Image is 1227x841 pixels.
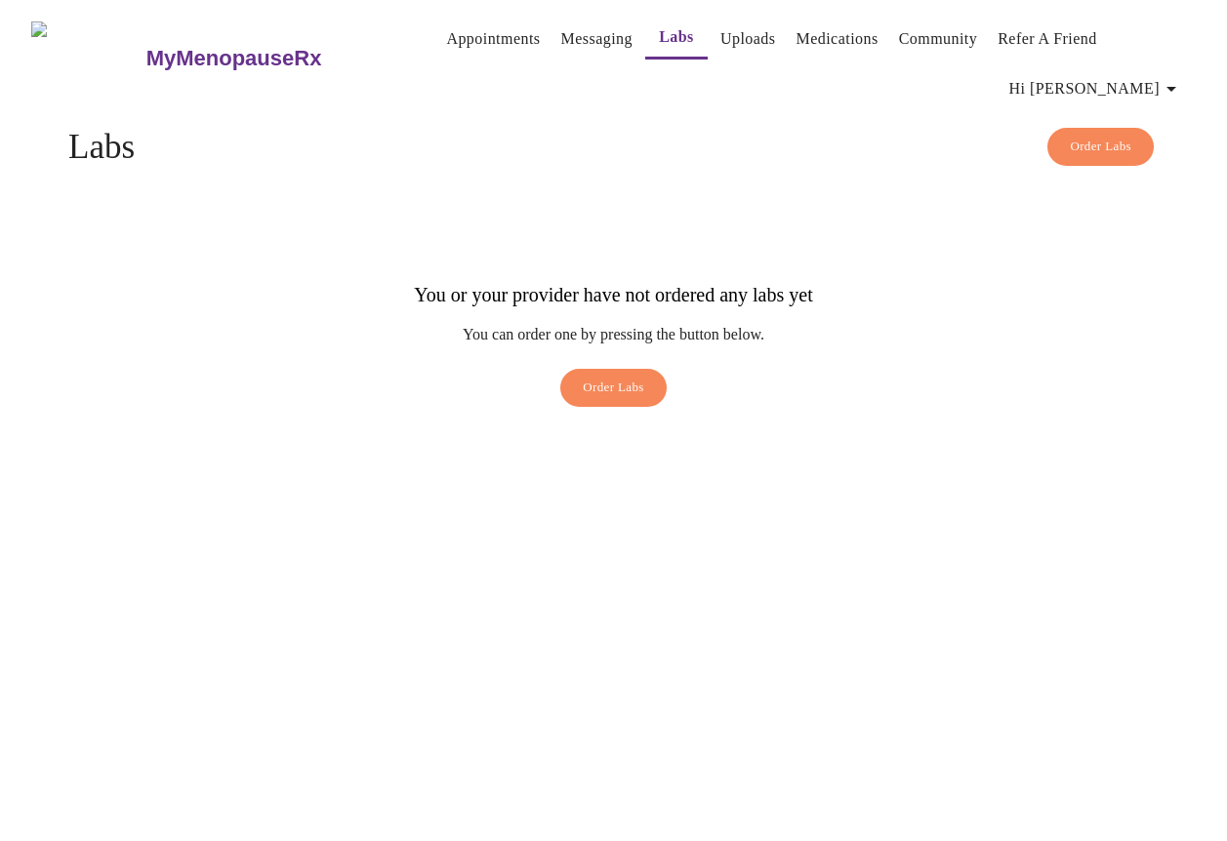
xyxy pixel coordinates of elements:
a: Community [899,25,978,53]
span: Order Labs [583,377,644,399]
button: Community [891,20,986,59]
button: Medications [789,20,886,59]
button: Order Labs [560,369,667,407]
h4: Labs [68,128,1159,167]
button: Messaging [553,20,640,59]
img: MyMenopauseRx Logo [31,21,143,95]
button: Refer a Friend [990,20,1105,59]
span: Order Labs [1070,136,1131,158]
a: Labs [659,23,694,51]
a: Medications [797,25,879,53]
span: Hi [PERSON_NAME] [1009,75,1183,102]
a: Messaging [561,25,633,53]
h3: MyMenopauseRx [146,46,322,71]
a: Order Labs [555,369,672,417]
button: Appointments [438,20,548,59]
a: Refer a Friend [998,25,1097,53]
h3: You or your provider have not ordered any labs yet [414,284,812,306]
button: Labs [645,18,708,60]
p: You can order one by pressing the button below. [414,326,812,343]
button: Hi [PERSON_NAME] [1002,69,1191,108]
button: Order Labs [1047,128,1154,166]
a: Appointments [446,25,540,53]
button: Uploads [713,20,784,59]
a: MyMenopauseRx [143,24,399,93]
a: Uploads [720,25,776,53]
